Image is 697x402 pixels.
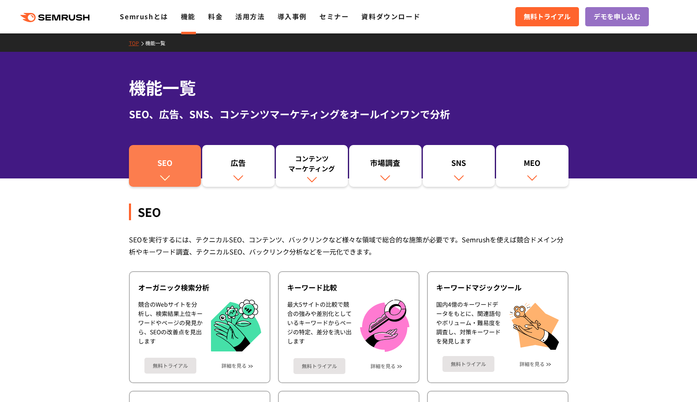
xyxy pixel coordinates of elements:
a: 機能 [181,11,195,21]
img: オーガニック検索分析 [211,300,261,352]
a: 資料ダウンロード [361,11,420,21]
a: 広告 [202,145,275,187]
span: 無料トライアル [524,11,571,22]
div: SEO [133,158,197,172]
span: デモを申し込む [594,11,640,22]
a: 詳細を見る [370,363,396,369]
a: TOP [129,39,145,46]
a: 導入事例 [278,11,307,21]
div: コンテンツ マーケティング [280,153,344,173]
div: 競合のWebサイトを分析し、検索結果上位キーワードやページの発見から、SEOの改善点を見出します [138,300,203,352]
div: キーワード比較 [287,282,410,293]
a: 無料トライアル [293,358,345,374]
a: 市場調査 [349,145,422,187]
div: 最大5サイトの比較で競合の強みや差別化としているキーワードからページの特定、差分を洗い出します [287,300,352,352]
div: 市場調査 [353,158,417,172]
div: SNS [427,158,491,172]
a: 詳細を見る [520,361,545,367]
h1: 機能一覧 [129,75,568,100]
div: オーガニック検索分析 [138,282,261,293]
div: キーワードマジックツール [436,282,559,293]
a: 無料トライアル [515,7,579,26]
div: 国内4億のキーワードデータをもとに、関連語句やボリューム・難易度を調査し、対策キーワードを発見します [436,300,501,350]
a: 無料トライアル [442,356,494,372]
a: 機能一覧 [145,39,172,46]
a: セミナー [319,11,349,21]
a: 活用方法 [235,11,265,21]
a: デモを申し込む [585,7,649,26]
div: SEO、広告、SNS、コンテンツマーケティングをオールインワンで分析 [129,107,568,122]
a: Semrushとは [120,11,168,21]
img: キーワードマジックツール [509,300,559,350]
a: MEO [496,145,568,187]
a: 料金 [208,11,223,21]
a: SNS [423,145,495,187]
a: 無料トライアル [144,358,196,374]
div: SEO [129,204,568,220]
a: コンテンツマーケティング [276,145,348,187]
div: MEO [500,158,564,172]
a: 詳細を見る [221,363,247,369]
img: キーワード比較 [360,300,409,352]
div: 広告 [206,158,270,172]
div: SEOを実行するには、テクニカルSEO、コンテンツ、バックリンクなど様々な領域で総合的な施策が必要です。Semrushを使えば競合ドメイン分析やキーワード調査、テクニカルSEO、バックリンク分析... [129,234,568,258]
a: SEO [129,145,201,187]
